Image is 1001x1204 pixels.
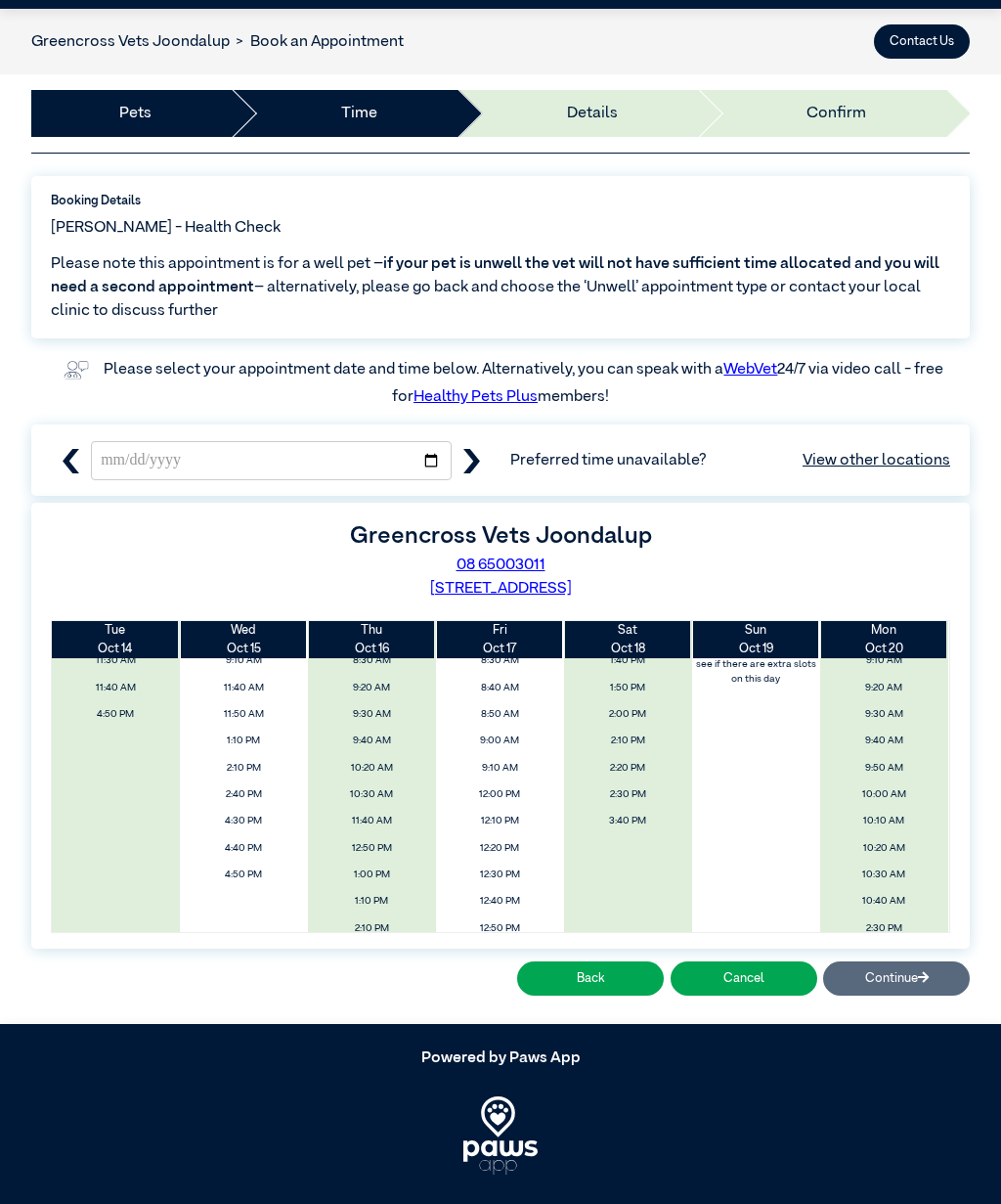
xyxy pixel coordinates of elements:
[441,649,558,672] span: 8:30 AM
[186,810,303,832] span: 4:30 PM
[441,730,558,752] span: 9:00 AM
[825,703,942,726] span: 9:30 AM
[517,961,664,996] button: Back
[825,649,942,672] span: 9:10 AM
[52,621,180,658] th: Oct 14
[313,677,430,699] span: 9:20 AM
[874,24,970,59] button: Contact Us
[313,703,430,726] span: 9:30 AM
[825,730,942,752] span: 9:40 AM
[413,389,538,405] a: Healthy Pets Plus
[441,703,558,726] span: 8:50 AM
[441,890,558,913] span: 12:40 PM
[51,192,950,210] label: Booking Details
[569,810,686,832] span: 3:40 PM
[350,524,652,548] label: Greencross Vets Joondalup
[31,34,230,50] a: Greencross Vets Joondalup
[119,102,152,125] a: Pets
[441,810,558,832] span: 12:10 PM
[825,917,942,940] span: 2:30 PM
[671,961,817,996] button: Cancel
[436,621,564,658] th: Oct 17
[825,890,942,913] span: 10:40 AM
[186,730,303,752] span: 1:10 PM
[313,730,430,752] span: 9:40 AM
[569,783,686,806] span: 2:30 PM
[441,677,558,699] span: 8:40 AM
[31,30,404,54] nav: breadcrumb
[569,703,686,726] span: 2:00 PM
[313,864,430,886] span: 1:00 PM
[820,621,948,658] th: Oct 20
[441,757,558,780] span: 9:10 AM
[313,757,430,780] span: 10:20 AM
[569,649,686,672] span: 1:40 PM
[186,649,303,672] span: 9:10 AM
[308,621,436,658] th: Oct 16
[457,557,545,573] a: 08 65003011
[564,621,692,658] th: Oct 18
[825,677,942,699] span: 9:20 AM
[313,783,430,806] span: 10:30 AM
[313,837,430,860] span: 12:50 PM
[313,810,430,832] span: 11:40 AM
[58,649,175,672] span: 11:30 AM
[569,757,686,780] span: 2:20 PM
[441,917,558,940] span: 12:50 PM
[313,917,430,940] span: 2:10 PM
[825,783,942,806] span: 10:00 AM
[825,837,942,860] span: 10:20 AM
[31,1049,970,1068] h5: Powered by Paws App
[51,256,939,295] span: if your pet is unwell the vet will not have sufficient time allocated and you will need a second ...
[825,810,942,832] span: 10:10 AM
[186,837,303,860] span: 4:40 PM
[186,864,303,886] span: 4:50 PM
[180,621,308,658] th: Oct 15
[803,449,950,472] a: View other locations
[58,703,175,726] span: 4:50 PM
[441,837,558,860] span: 12:20 PM
[313,890,430,913] span: 1:10 PM
[569,677,686,699] span: 1:50 PM
[825,757,942,780] span: 9:50 AM
[186,703,303,726] span: 11:50 AM
[186,783,303,806] span: 2:40 PM
[58,354,95,385] img: vet
[723,362,777,378] a: WebVet
[230,30,404,54] li: Book an Appointment
[186,757,303,780] span: 2:10 PM
[341,102,377,125] a: Time
[58,677,175,699] span: 11:40 AM
[51,252,950,323] span: Please note this appointment is for a well pet – – alternatively, please go back and choose the ‘...
[104,362,946,405] label: Please select your appointment date and time below. Alternatively, you can speak with a 24/7 via ...
[510,449,950,472] span: Preferred time unavailable?
[51,216,281,240] span: [PERSON_NAME] - Health Check
[313,649,430,672] span: 8:30 AM
[441,783,558,806] span: 12:00 PM
[825,864,942,886] span: 10:30 AM
[463,1096,539,1175] img: PawsApp
[569,730,686,752] span: 2:10 PM
[430,581,572,597] a: [STREET_ADDRESS]
[692,621,820,658] th: Oct 19
[186,677,303,699] span: 11:40 AM
[441,864,558,886] span: 12:30 PM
